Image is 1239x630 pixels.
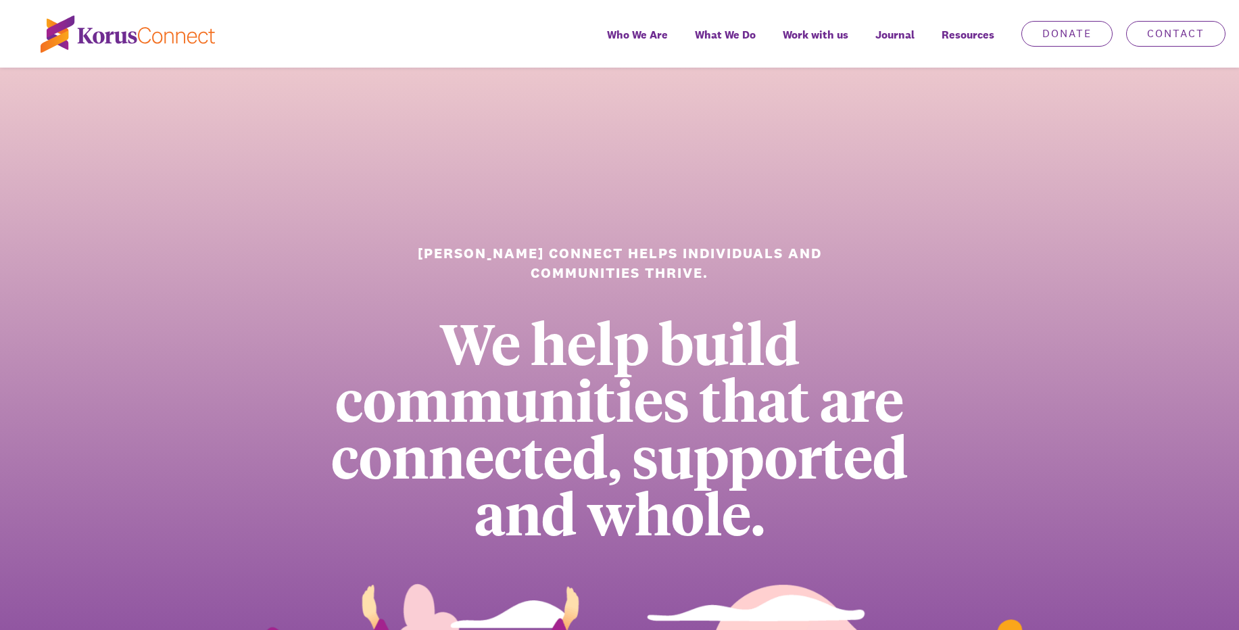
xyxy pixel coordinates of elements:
[1126,21,1225,47] a: Contact
[402,243,837,283] h1: [PERSON_NAME] Connect helps individuals and communities thrive.
[593,19,681,68] a: Who We Are
[681,19,769,68] a: What We Do
[862,19,928,68] a: Journal
[928,19,1008,68] div: Resources
[695,25,756,45] span: What We Do
[783,25,848,45] span: Work with us
[1021,21,1113,47] a: Donate
[769,19,862,68] a: Work with us
[875,25,915,45] span: Journal
[607,25,668,45] span: Who We Are
[41,16,215,53] img: korus-connect%2Fc5177985-88d5-491d-9cd7-4a1febad1357_logo.svg
[287,314,952,541] div: We help build communities that are connected, supported and whole.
